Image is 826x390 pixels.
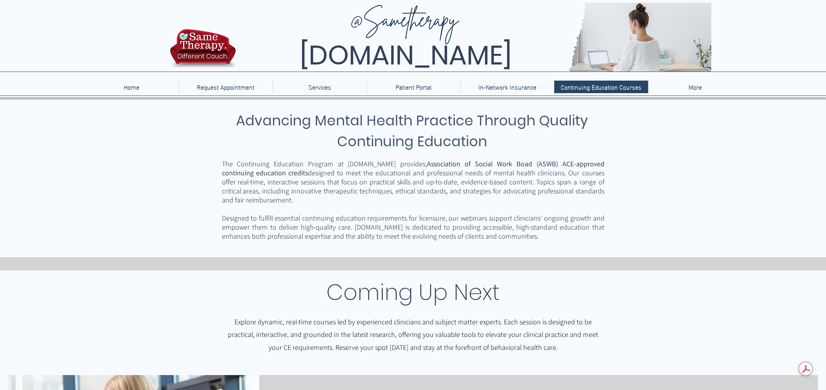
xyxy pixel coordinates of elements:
[273,81,366,93] div: Services
[238,3,711,72] img: Same Therapy, Different Couch. TelebehavioralHealth.US
[179,81,273,93] a: Request Appointment
[554,81,648,93] a: Continuing Education Courses
[222,159,604,204] span: The Continuing Education Program at [DOMAIN_NAME] provides, designed to meet the educational and ...
[392,81,436,93] p: Patient Portal
[685,81,706,93] p: More
[84,81,742,93] nav: Site
[222,213,604,241] span: Designed to fulfill essential continuing education requirements for licensure, our webinars suppo...
[168,28,238,74] img: TBH.US
[221,110,603,152] h3: Advancing Mental Health Practice Through Quality Continuing Education
[366,81,460,93] a: Patient Portal
[222,159,604,177] span: Association of Social Work Boad (ASWB) ACE-approved continuing education credits
[120,81,143,93] p: Home
[474,81,540,93] p: In-Network Insurance
[460,81,554,93] a: In-Network Insurance
[326,277,500,308] span: Coming Up Next
[304,81,335,93] p: Services
[228,317,598,352] span: Explore dynamic, real-time courses led by experienced clinicians and subject matter experts. Each...
[300,37,512,74] span: [DOMAIN_NAME]
[84,81,179,93] a: Home
[557,81,645,93] p: Continuing Education Courses
[193,81,258,93] p: Request Appointment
